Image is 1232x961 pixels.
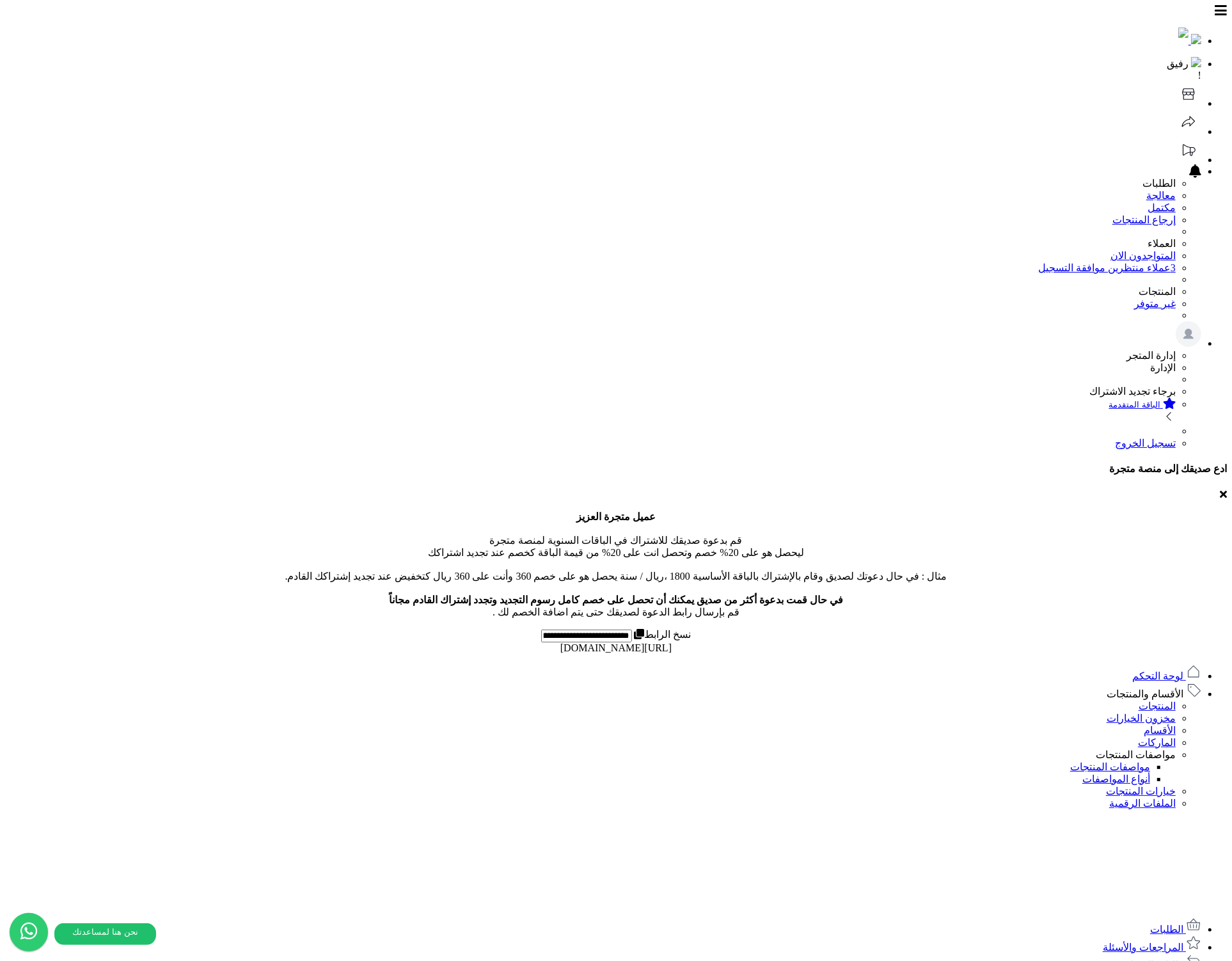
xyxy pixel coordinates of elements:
[1103,942,1201,953] a: المراجعات والأسئلة
[1110,250,1176,261] a: المتواجدون الان
[1082,774,1150,784] a: أنواع المواصفات
[1107,713,1176,724] a: مخزون الخيارات
[1167,58,1189,69] span: رفيق
[5,237,1176,250] li: العملاء
[5,285,1176,298] li: المنتجات
[1106,786,1176,797] a: خيارات المنتجات
[389,594,843,605] b: في حال قمت بدعوة أكثر من صديق يمكنك أن تحصل على خصم كامل رسوم التجديد وتجدد إشتراك القادم مجاناً
[5,189,1176,202] a: معالجة
[1139,701,1176,711] a: المنتجات
[576,511,656,522] b: عميل متجرة العزيز
[1191,57,1201,67] img: ai-face.png
[1148,202,1176,213] a: مكتمل
[1132,671,1201,681] a: لوحة التحكم
[1038,262,1176,273] a: 3عملاء منتظرين موافقة التسجيل
[5,642,1227,654] div: [URL][DOMAIN_NAME]
[1115,438,1176,449] a: تسجيل الخروج
[1171,262,1176,273] span: 3
[1176,154,1201,165] a: تحديثات المنصة
[1132,671,1183,681] span: لوحة التحكم
[1070,761,1150,772] a: مواصفات المنتجات
[5,385,1176,397] li: برجاء تجديد الاشتراك
[1191,34,1201,44] img: logo-mobile.png
[1126,350,1176,361] span: إدارة المتجر
[5,177,1176,189] li: الطلبات
[1103,942,1183,953] span: المراجعات والأسئلة
[1107,688,1183,699] span: الأقسام والمنتجات
[1112,214,1176,225] a: إرجاع المنتجات
[5,397,1176,425] a: الباقة المتقدمة
[632,629,691,640] label: نسخ الرابط
[5,463,1227,475] h4: ادع صديقك إلى منصة متجرة
[1178,28,1189,44] img: logo-2.png
[1138,737,1176,748] a: الماركات
[1150,924,1183,935] span: الطلبات
[5,511,1227,618] p: قم بدعوة صديقك للاشتراك في الباقات السنوية لمنصة متجرة ليحصل هو على 20% خصم وتحصل انت على 20% من ...
[1096,749,1176,760] a: مواصفات المنتجات
[5,361,1176,374] li: الإدارة
[1134,298,1176,309] a: غير متوفر
[5,70,1201,81] div: !
[1144,725,1176,736] a: الأقسام
[1109,400,1160,409] small: الباقة المتقدمة
[1109,798,1176,809] a: الملفات الرقمية
[1150,924,1201,935] a: الطلبات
